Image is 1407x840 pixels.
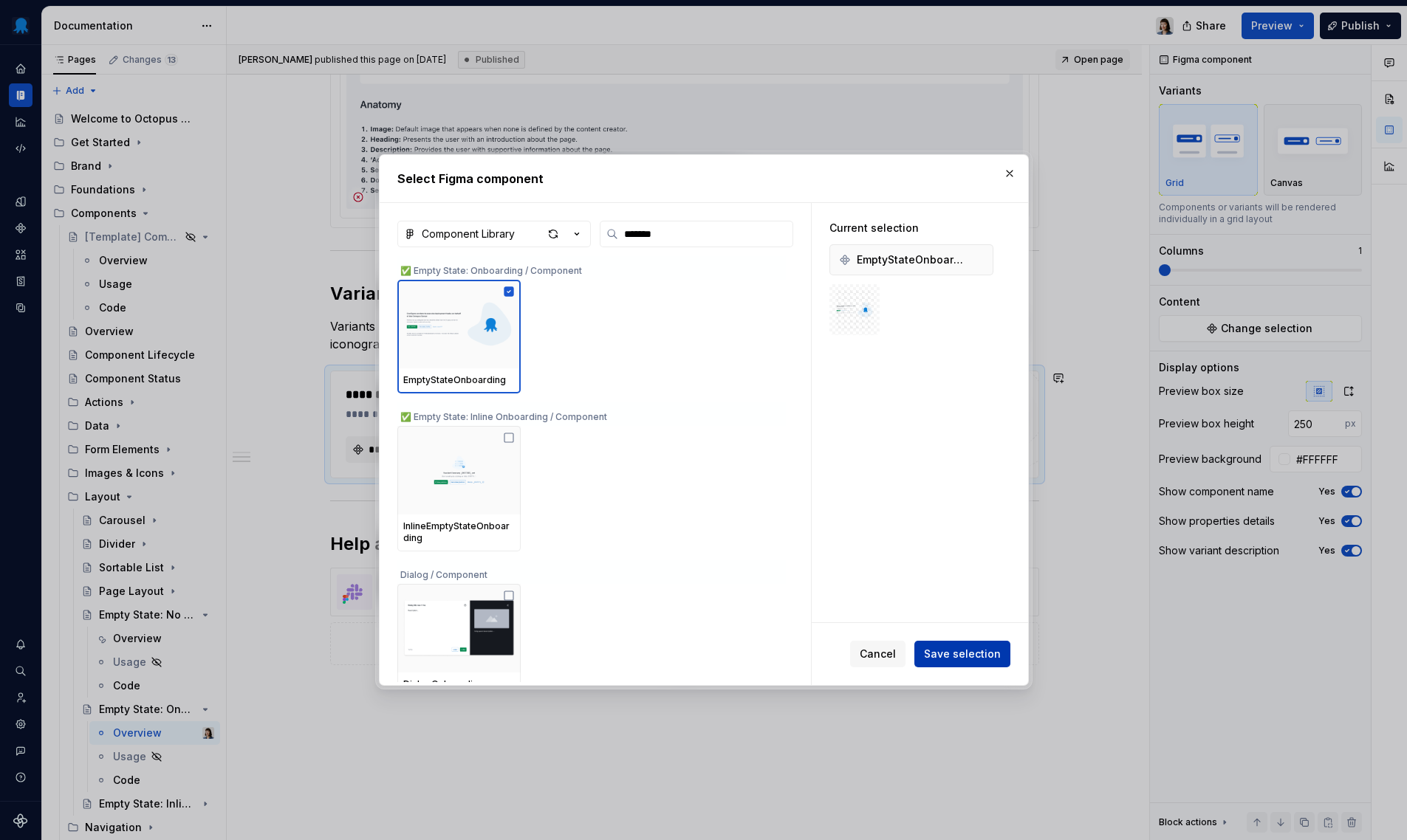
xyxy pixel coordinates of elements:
[397,221,591,247] button: Component Library
[403,374,515,386] div: EmptyStateOnboarding
[860,647,896,661] span: Cancel
[397,256,786,280] div: ✅ Empty State: Onboarding / Component
[857,252,968,267] span: EmptyStateOnboarding
[829,221,993,235] div: Current selection
[403,520,515,544] div: InlineEmptyStateOnboarding
[914,641,1010,667] button: Save selection
[403,678,515,690] div: DialogOnboarding
[397,170,1010,187] h2: Select Figma component
[422,227,515,241] div: Component Library
[833,248,990,272] div: EmptyStateOnboarding
[397,560,786,584] div: Dialog / Component
[397,402,786,426] div: ✅ Empty State: Inline Onboarding / Component
[850,641,906,667] button: Cancel
[924,647,1001,661] span: Save selection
